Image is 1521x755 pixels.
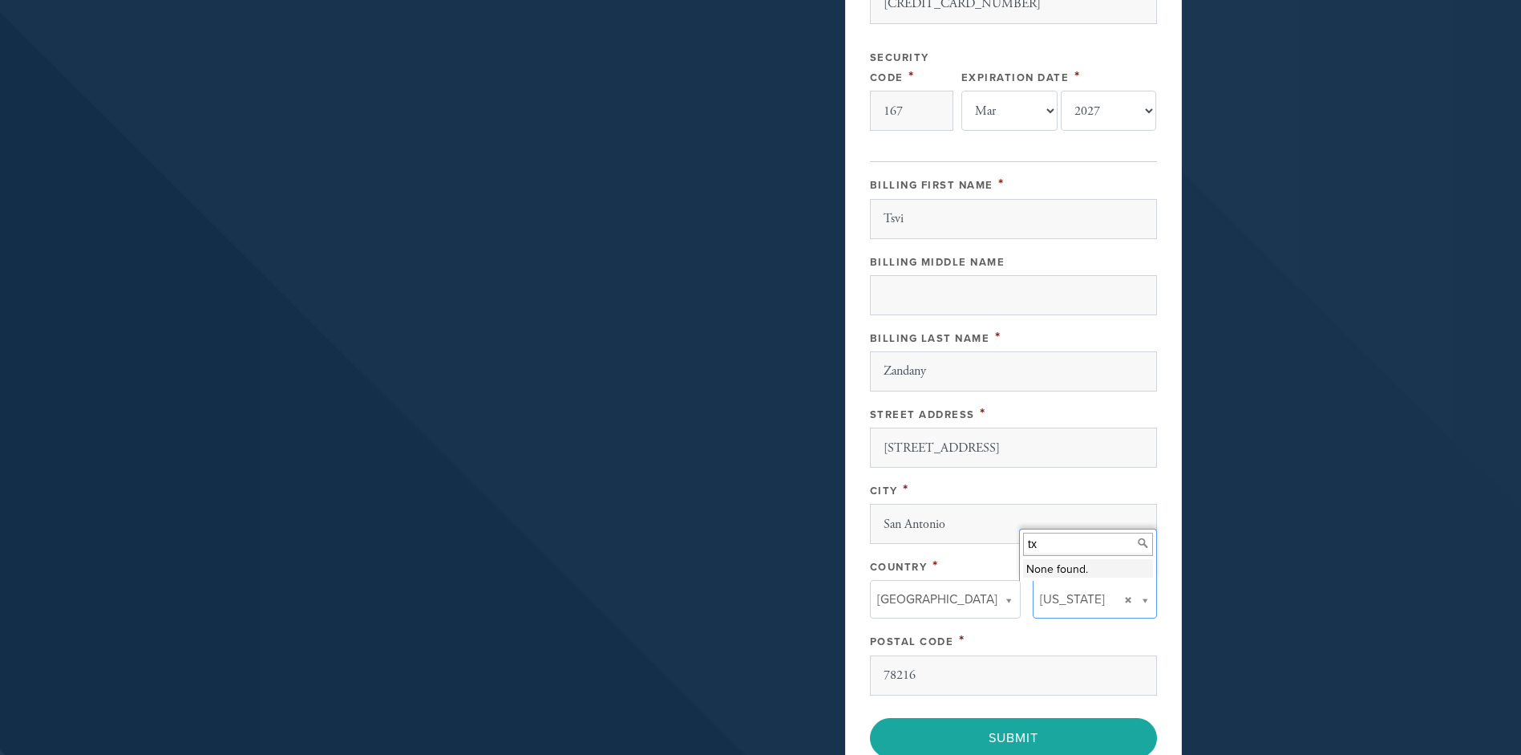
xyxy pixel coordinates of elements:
select: Expiration Date month [961,91,1058,131]
label: City [870,485,898,497]
label: Country [870,561,928,574]
span: [GEOGRAPHIC_DATA] [877,589,997,610]
label: Billing Middle Name [870,256,1005,269]
label: Billing Last Name [870,332,990,345]
span: This field is required. [932,557,939,574]
li: None found. [1023,559,1153,578]
label: Postal Code [870,635,954,648]
select: Expiration Date year [1061,91,1157,131]
span: [US_STATE] [1040,589,1105,610]
label: Billing First Name [870,179,993,192]
a: [GEOGRAPHIC_DATA] [870,580,1021,619]
span: This field is required. [959,631,965,649]
span: This field is required. [980,404,986,422]
span: This field is required. [995,328,1001,346]
span: This field is required. [1074,67,1081,85]
a: [US_STATE] [1033,580,1157,619]
span: This field is required. [903,481,909,498]
label: Street Address [870,408,975,421]
span: This field is required. [908,67,915,85]
label: Security Code [870,51,929,84]
label: Expiration Date [961,71,1070,84]
span: This field is required. [998,175,1005,193]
